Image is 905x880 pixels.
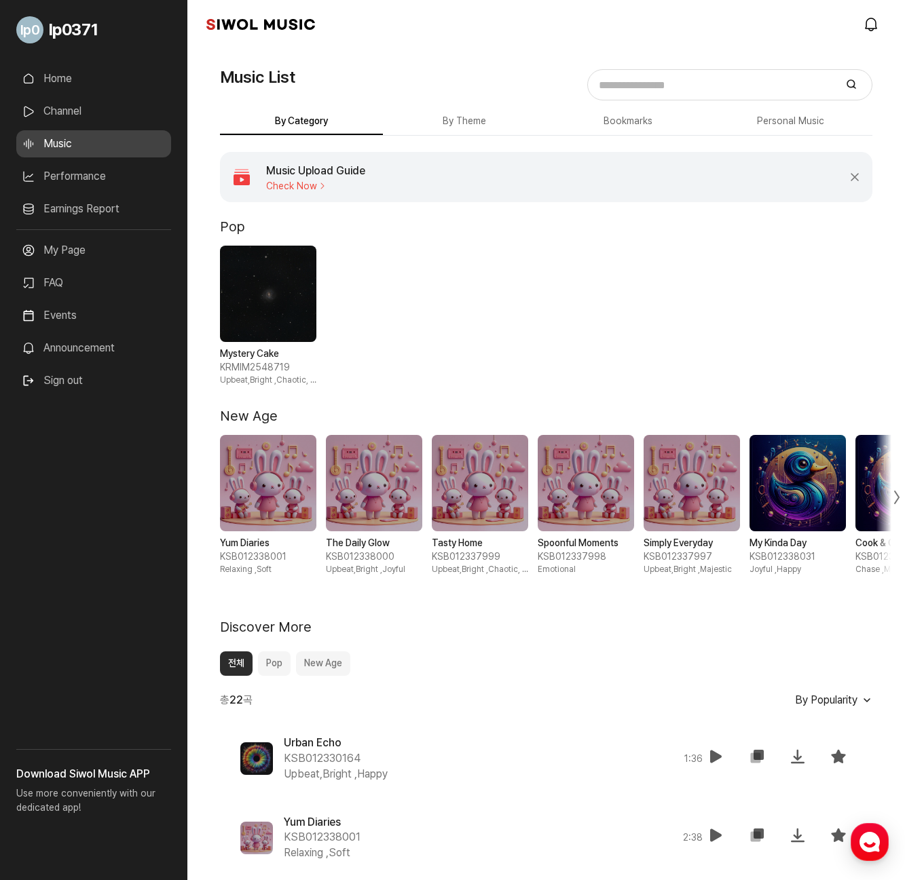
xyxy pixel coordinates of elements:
span: KSB012337997 [644,550,740,564]
button: 전체 [220,651,253,676]
div: 5 / 10 [644,435,740,575]
h2: Discover More [220,619,312,635]
button: By Category [220,109,383,135]
h1: Music List [220,65,295,90]
span: Urban Echo [284,736,341,749]
span: Messages [113,451,153,462]
span: KSB012338000 [326,550,422,564]
a: Messages [90,430,175,464]
a: Home [16,65,171,92]
strong: Mystery Cake [220,347,316,361]
span: KSB012330164 [284,751,361,767]
strong: My Kinda Day [750,537,846,550]
h2: Pop [220,218,245,235]
a: Music Upload Guide Check Now [220,152,837,202]
span: lp0371 [49,18,98,42]
a: Channel [16,98,171,125]
span: Relaxing , Soft [284,845,350,861]
span: Upbeat,Bright , Chaotic, Excited [432,564,528,575]
a: Go to My Profile [16,11,171,49]
span: Yum Diaries [284,816,341,828]
button: Personal Music [709,109,872,135]
a: Music [16,130,171,157]
div: 1 / 10 [220,435,316,575]
strong: Simply Everyday [644,537,740,550]
p: Use more conveniently with our dedicated app! [16,782,171,826]
span: KSB012337999 [432,550,528,564]
strong: Yum Diaries [220,537,316,550]
span: Home [35,451,58,461]
button: Bookmarks [547,109,709,135]
div: 4 / 10 [538,435,634,575]
span: By Popularity [795,693,857,706]
a: Performance [16,163,171,190]
button: By Theme [383,109,546,135]
span: KSB012337998 [538,550,634,564]
div: 1 / 1 [220,246,316,386]
button: Pop [258,651,291,676]
span: 1 : 36 [684,752,703,766]
h3: Download Siwol Music APP [16,766,171,782]
div: Next slide [872,420,905,575]
span: KSB012338031 [750,550,846,564]
span: Upbeat,Bright , Majestic [644,564,740,575]
b: 22 [229,693,243,706]
a: Announcement [16,334,171,362]
img: 아이콘 [231,166,253,188]
span: Emotional [538,564,634,575]
a: My Page [16,237,171,264]
button: Close Banner [848,170,862,184]
span: KSB012338001 [220,550,316,564]
button: Sign out [16,367,88,394]
span: Relaxing , Soft [220,564,316,575]
span: KRMIM2548719 [220,361,316,375]
div: 2 / 10 [326,435,422,575]
a: FAQ [16,269,171,296]
input: Search for music [592,75,835,95]
a: modal.notifications [859,11,886,38]
span: Settings [201,451,234,461]
button: By Popularity [784,695,872,706]
a: Events [16,302,171,329]
span: Upbeat,Bright , Chaotic, Excited [220,375,316,386]
span: 2 : 38 [683,830,703,845]
span: Upbeat,Bright , Happy [284,767,388,782]
strong: Spoonful Moments [538,537,634,550]
h4: Music Upload Guide [266,163,365,179]
h2: New Age [220,408,278,424]
strong: Tasty Home [432,537,528,550]
div: 3 / 10 [432,435,528,575]
span: 총 곡 [220,692,253,708]
a: Settings [175,430,261,464]
strong: The Daily Glow [326,537,422,550]
div: 6 / 10 [750,435,846,575]
button: New Age [296,651,350,676]
span: Joyful , Happy [750,564,846,575]
span: Check Now [266,180,365,191]
a: Earnings Report [16,195,171,223]
a: Home [4,430,90,464]
span: Upbeat,Bright , Joyful [326,564,422,575]
span: KSB012338001 [284,830,361,845]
